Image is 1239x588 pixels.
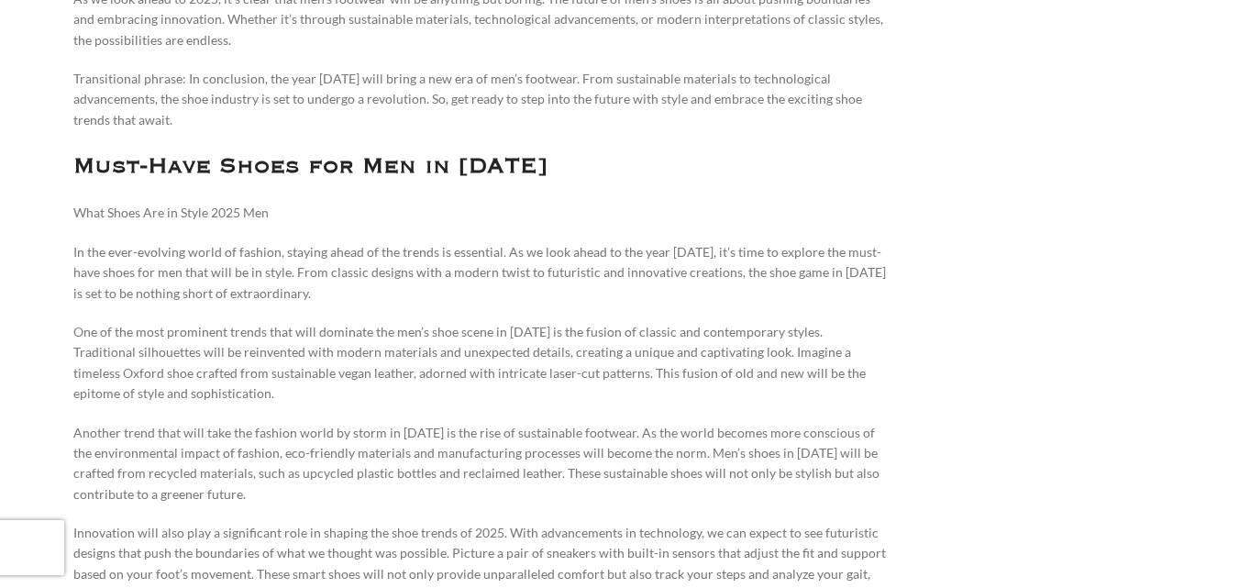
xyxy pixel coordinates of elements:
[73,203,887,223] p: What Shoes Are in Style 2025 Men
[73,242,887,304] p: In the ever-evolving world of fashion, staying ahead of the trends is essential. As we look ahead...
[73,423,887,505] p: Another trend that will take the fashion world by storm in [DATE] is the rise of sustainable foot...
[73,69,887,130] p: Transitional phrase: In conclusion, the year [DATE] will bring a new era of men’s footwear. From ...
[73,149,887,184] h1: Must-Have Shoes for Men in [DATE]
[73,322,887,405] p: One of the most prominent trends that will dominate the men’s shoe scene in [DATE] is the fusion ...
